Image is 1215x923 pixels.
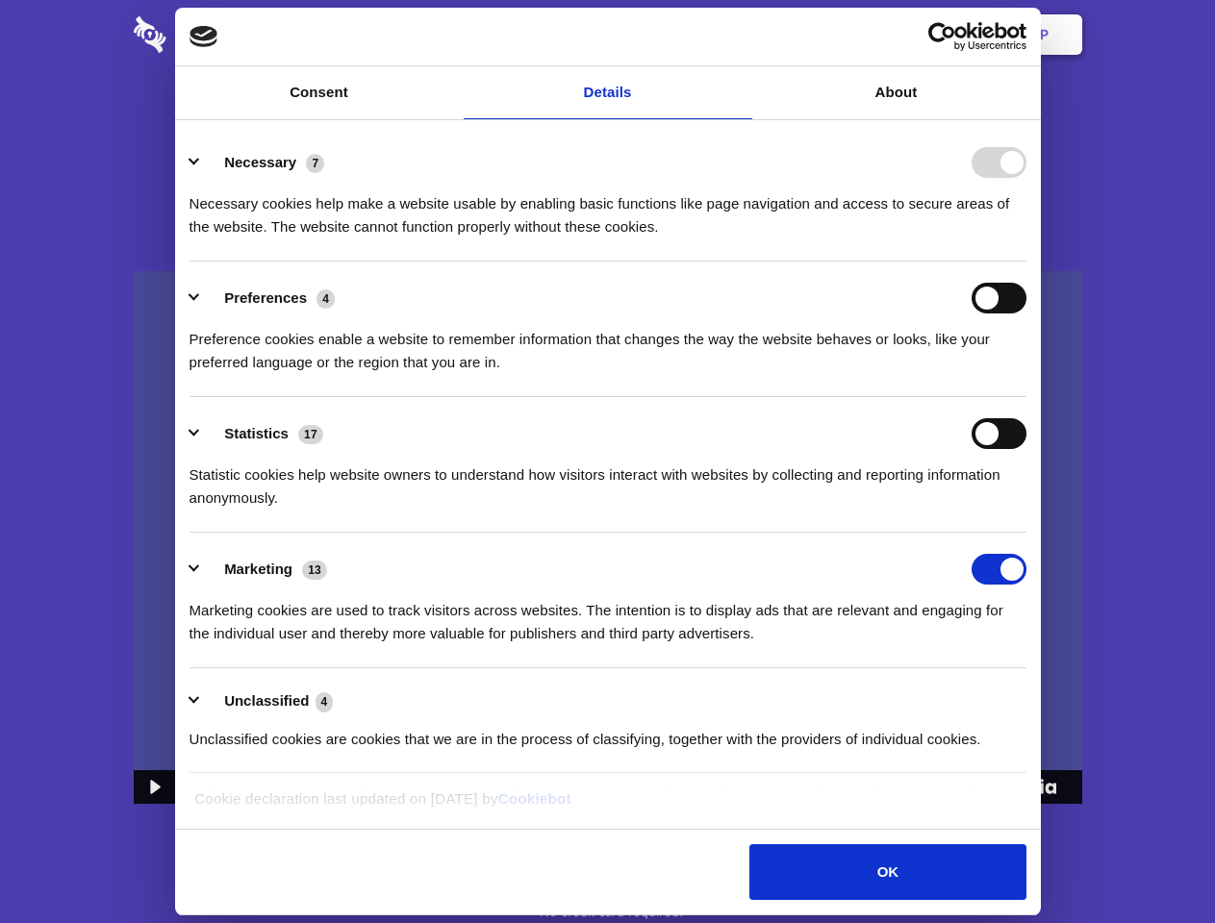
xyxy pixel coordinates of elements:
img: logo-wordmark-white-trans-d4663122ce5f474addd5e946df7df03e33cb6a1c49d2221995e7729f52c070b2.svg [134,16,298,53]
a: Usercentrics Cookiebot - opens in a new window [858,22,1026,51]
label: Necessary [224,154,296,170]
button: Necessary (7) [190,147,337,178]
a: Contact [780,5,869,64]
label: Preferences [224,289,307,306]
a: Pricing [565,5,648,64]
button: OK [749,844,1025,900]
button: Marketing (13) [190,554,340,585]
button: Preferences (4) [190,283,347,313]
div: Preference cookies enable a website to remember information that changes the way the website beha... [190,313,1026,374]
div: Marketing cookies are used to track visitors across websites. The intention is to display ads tha... [190,585,1026,645]
iframe: Drift Widget Chat Controller [1119,827,1192,900]
span: 4 [316,289,335,309]
button: Play Video [134,770,173,804]
button: Unclassified (4) [190,689,345,713]
h1: Eliminate Slack Data Loss. [134,87,1082,156]
span: 7 [306,154,324,173]
span: 13 [302,561,327,580]
span: 4 [316,692,334,711]
label: Statistics [224,425,289,441]
a: Details [464,66,752,119]
span: 17 [298,425,323,444]
a: Login [873,5,956,64]
div: Unclassified cookies are cookies that we are in the process of classifying, together with the pro... [190,713,1026,751]
a: Consent [175,66,464,119]
div: Cookie declaration last updated on [DATE] by [180,787,1035,825]
img: Sharesecret [134,271,1082,805]
a: Cookiebot [498,790,571,807]
label: Marketing [224,561,292,577]
div: Necessary cookies help make a website usable by enabling basic functions like page navigation and... [190,178,1026,238]
h4: Auto-redaction of sensitive data, encrypted data sharing and self-destructing private chats. Shar... [134,175,1082,238]
button: Statistics (17) [190,418,336,449]
img: logo [190,26,218,47]
a: About [752,66,1041,119]
div: Statistic cookies help website owners to understand how visitors interact with websites by collec... [190,449,1026,510]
